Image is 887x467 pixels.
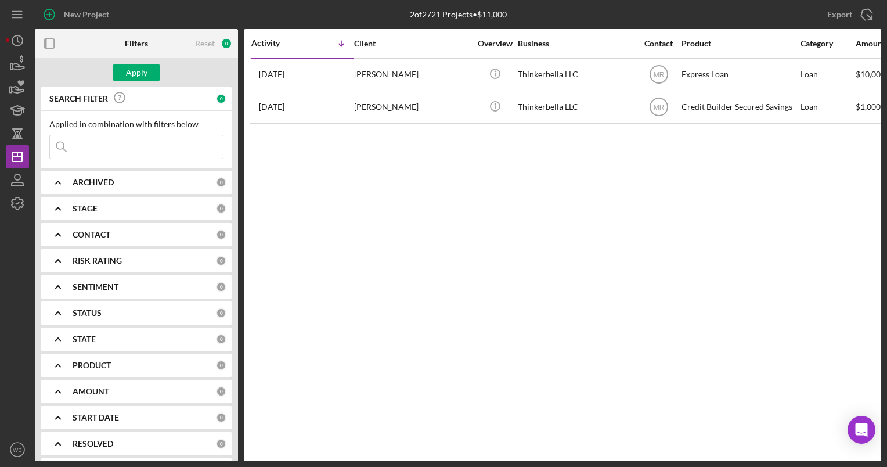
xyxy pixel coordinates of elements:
[354,92,470,123] div: [PERSON_NAME]
[518,59,634,90] div: Thinkerbella LLC
[73,387,109,396] b: AMOUNT
[73,204,98,213] b: STAGE
[816,3,881,26] button: Export
[410,10,507,19] div: 2 of 2721 Projects • $11,000
[259,70,284,79] time: 2025-08-04 13:55
[216,94,226,104] div: 0
[354,39,470,48] div: Client
[216,177,226,188] div: 0
[73,361,111,370] b: PRODUCT
[113,64,160,81] button: Apply
[49,120,223,129] div: Applied in combination with filters below
[73,282,118,292] b: SENTIMENT
[653,71,664,79] text: MR
[73,413,119,422] b: START DATE
[35,3,121,26] button: New Project
[801,92,854,123] div: Loan
[216,386,226,397] div: 0
[216,334,226,344] div: 0
[682,59,798,90] div: Express Loan
[682,39,798,48] div: Product
[195,39,215,48] div: Reset
[216,203,226,214] div: 0
[73,256,122,265] b: RISK RATING
[848,416,875,444] div: Open Intercom Messenger
[637,39,680,48] div: Contact
[653,103,664,112] text: MR
[251,38,302,48] div: Activity
[216,439,226,449] div: 0
[64,3,109,26] div: New Project
[216,360,226,371] div: 0
[49,94,108,103] b: SEARCH FILTER
[216,282,226,292] div: 0
[73,335,96,344] b: STATE
[73,230,110,239] b: CONTACT
[216,308,226,318] div: 0
[801,59,854,90] div: Loan
[73,439,113,448] b: RESOLVED
[518,92,634,123] div: Thinkerbella LLC
[73,178,114,187] b: ARCHIVED
[13,447,21,453] text: WB
[827,3,852,26] div: Export
[216,256,226,266] div: 0
[126,64,147,81] div: Apply
[216,412,226,423] div: 0
[682,92,798,123] div: Credit Builder Secured Savings
[259,102,284,112] time: 2025-07-31 22:07
[801,39,854,48] div: Category
[221,38,232,49] div: 0
[6,438,29,461] button: WB
[125,39,148,48] b: Filters
[354,59,470,90] div: [PERSON_NAME]
[473,39,517,48] div: Overview
[73,308,102,318] b: STATUS
[518,39,634,48] div: Business
[216,229,226,240] div: 0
